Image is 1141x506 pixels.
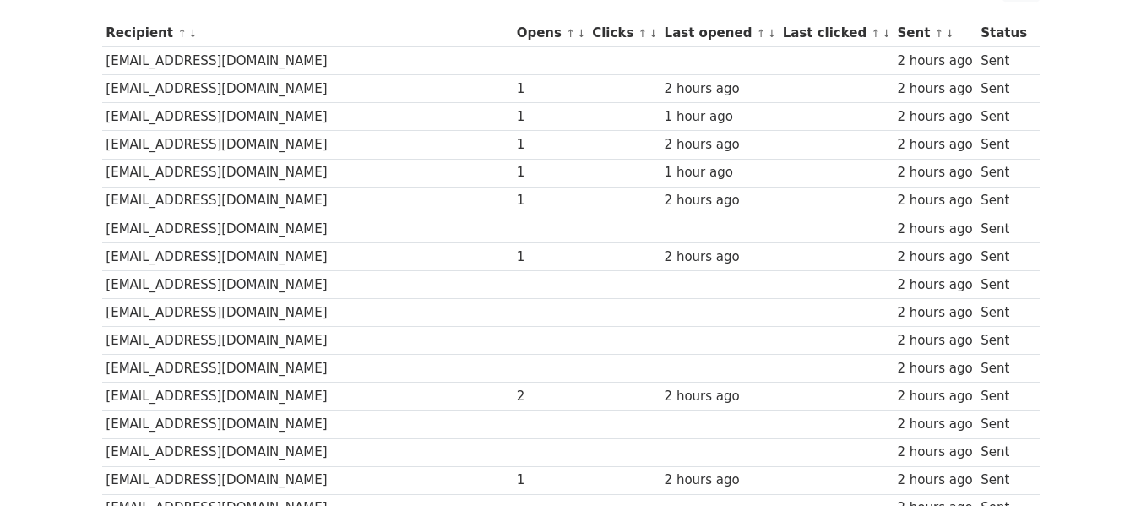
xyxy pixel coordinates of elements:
a: ↑ [757,27,766,40]
td: [EMAIL_ADDRESS][DOMAIN_NAME] [102,411,513,438]
a: ↑ [566,27,575,40]
td: [EMAIL_ADDRESS][DOMAIN_NAME] [102,383,513,411]
th: Clicks [588,19,660,47]
div: 2 hours ago [897,135,972,155]
th: Last clicked [779,19,894,47]
td: Sent [976,75,1030,103]
td: Sent [976,215,1030,242]
td: [EMAIL_ADDRESS][DOMAIN_NAME] [102,215,513,242]
div: 2 hours ago [897,79,972,99]
td: [EMAIL_ADDRESS][DOMAIN_NAME] [102,103,513,131]
td: Sent [976,383,1030,411]
div: 2 hours ago [897,415,972,434]
div: 2 hours ago [897,191,972,210]
a: ↓ [577,27,586,40]
a: ↑ [935,27,944,40]
div: 2 [517,387,584,406]
div: 2 hours ago [897,220,972,239]
div: 1 [517,471,584,490]
td: Sent [976,131,1030,159]
td: [EMAIL_ADDRESS][DOMAIN_NAME] [102,75,513,103]
td: [EMAIL_ADDRESS][DOMAIN_NAME] [102,159,513,187]
a: ↑ [638,27,648,40]
td: Sent [976,242,1030,270]
div: 2 hours ago [897,303,972,323]
td: [EMAIL_ADDRESS][DOMAIN_NAME] [102,299,513,327]
div: 2 hours ago [897,471,972,490]
th: Status [976,19,1030,47]
td: Sent [976,47,1030,75]
div: 2 hours ago [897,331,972,351]
div: 1 [517,191,584,210]
th: Last opened [660,19,779,47]
th: Sent [894,19,977,47]
div: 2 hours ago [665,79,774,99]
td: [EMAIL_ADDRESS][DOMAIN_NAME] [102,47,513,75]
a: ↓ [882,27,891,40]
td: [EMAIL_ADDRESS][DOMAIN_NAME] [102,131,513,159]
td: Sent [976,159,1030,187]
a: ↓ [649,27,658,40]
td: [EMAIL_ADDRESS][DOMAIN_NAME] [102,438,513,466]
td: [EMAIL_ADDRESS][DOMAIN_NAME] [102,242,513,270]
div: 1 hour ago [665,163,774,182]
a: ↓ [767,27,776,40]
td: Sent [976,355,1030,383]
td: Sent [976,327,1030,355]
td: Sent [976,411,1030,438]
div: 1 [517,79,584,99]
div: 1 [517,107,584,127]
div: 2 hours ago [897,107,972,127]
td: [EMAIL_ADDRESS][DOMAIN_NAME] [102,270,513,298]
div: 2 hours ago [897,443,972,462]
td: Sent [976,103,1030,131]
div: 2 hours ago [897,52,972,71]
div: 2 hours ago [665,387,774,406]
div: 2 hours ago [665,248,774,267]
td: Sent [976,438,1030,466]
div: 2 hours ago [897,163,972,182]
td: [EMAIL_ADDRESS][DOMAIN_NAME] [102,187,513,215]
div: 2 hours ago [665,191,774,210]
div: 2 hours ago [897,359,972,378]
a: ↓ [945,27,954,40]
div: 2 hours ago [897,248,972,267]
div: 2 hours ago [897,387,972,406]
th: Opens [513,19,589,47]
div: 2 hours ago [665,135,774,155]
div: 1 [517,248,584,267]
a: ↑ [871,27,880,40]
a: ↑ [177,27,187,40]
td: [EMAIL_ADDRESS][DOMAIN_NAME] [102,355,513,383]
td: [EMAIL_ADDRESS][DOMAIN_NAME] [102,466,513,494]
td: Sent [976,187,1030,215]
td: Sent [976,270,1030,298]
td: [EMAIL_ADDRESS][DOMAIN_NAME] [102,327,513,355]
td: Sent [976,299,1030,327]
div: 1 [517,163,584,182]
a: ↓ [188,27,198,40]
th: Recipient [102,19,513,47]
div: 1 hour ago [665,107,774,127]
div: 2 hours ago [665,471,774,490]
td: Sent [976,466,1030,494]
div: 2 hours ago [897,275,972,295]
div: 1 [517,135,584,155]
